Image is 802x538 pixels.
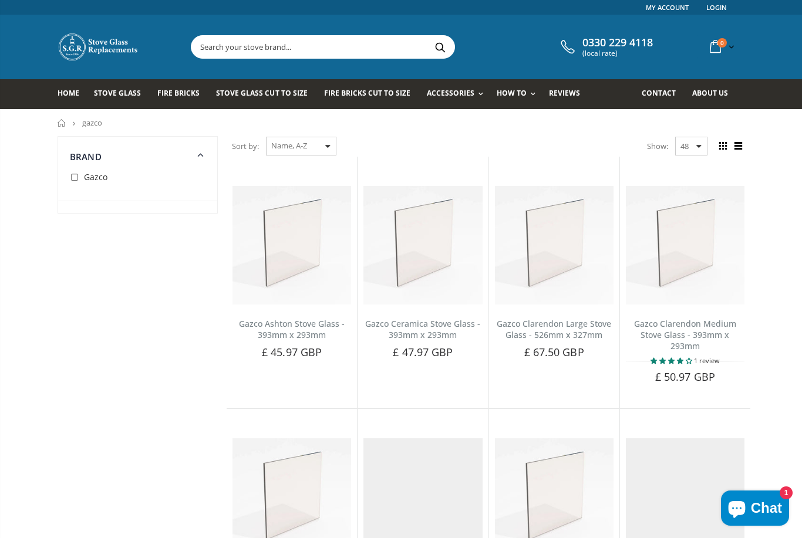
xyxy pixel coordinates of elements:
a: 0330 229 4118 (local rate) [558,36,653,57]
span: 4.00 stars [651,356,694,365]
img: Gazco Clarendon Large stove glass replacement [495,186,614,304]
span: Grid view [716,140,729,153]
a: Gazco Ceramica Stove Glass - 393mm x 293mm [365,318,480,340]
a: Fire Bricks [157,79,208,109]
span: Contact [642,88,676,98]
span: Reviews [549,88,580,98]
span: About us [692,88,728,98]
span: 0330 229 4118 [582,36,653,49]
span: 0 [717,38,727,48]
a: Fire Bricks Cut To Size [324,79,419,109]
inbox-online-store-chat: Shopify online store chat [717,490,793,529]
a: Reviews [549,79,589,109]
span: List view [732,140,744,153]
span: Fire Bricks [157,88,200,98]
button: Search [427,36,453,58]
span: 1 review [694,356,720,365]
span: £ 67.50 GBP [524,345,584,359]
span: (local rate) [582,49,653,57]
a: Accessories [427,79,489,109]
span: gazco [82,117,102,128]
a: Stove Glass [94,79,150,109]
span: Gazco [84,171,107,182]
img: Stove Glass Replacement [58,32,140,62]
input: Search your stove brand... [191,36,586,58]
span: How To [497,88,527,98]
a: Gazco Ashton Stove Glass - 393mm x 293mm [239,318,345,340]
img: Gazco Ashton Stove Glass [232,186,351,304]
a: Gazco Clarendon Large Stove Glass - 526mm x 327mm [497,318,611,340]
span: £ 45.97 GBP [262,345,322,359]
span: Fire Bricks Cut To Size [324,88,410,98]
a: Gazco Clarendon Medium Stove Glass - 393mm x 293mm [634,318,736,351]
span: £ 50.97 GBP [655,370,715,384]
a: How To [497,79,541,109]
a: Home [58,119,66,127]
span: Sort by: [232,136,259,157]
span: Home [58,88,79,98]
a: Home [58,79,88,109]
span: Stove Glass Cut To Size [216,88,307,98]
img: Gazco Ceramica Stove Glass [363,186,482,304]
span: Brand [70,151,102,163]
span: Show: [647,137,668,155]
span: Stove Glass [94,88,141,98]
a: Contact [642,79,685,109]
img: Gazco Clarendon Medium stove glass replacement [626,186,744,304]
a: Stove Glass Cut To Size [216,79,316,109]
span: Accessories [427,88,474,98]
a: 0 [705,35,737,58]
span: £ 47.97 GBP [393,345,453,359]
a: About us [692,79,737,109]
